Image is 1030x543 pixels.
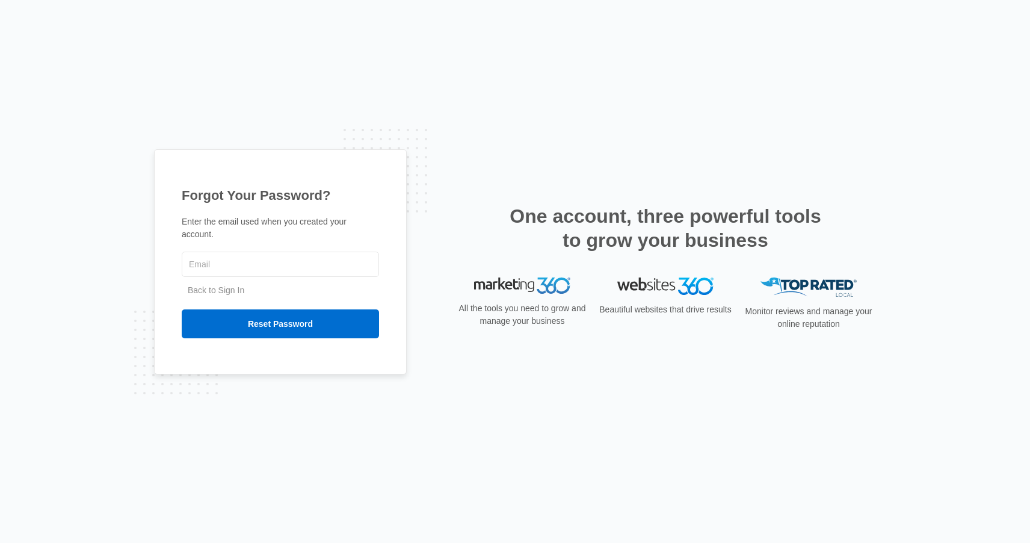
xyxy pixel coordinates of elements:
[598,303,733,316] p: Beautiful websites that drive results
[741,305,876,330] p: Monitor reviews and manage your online reputation
[182,216,379,241] p: Enter the email used when you created your account.
[474,278,570,294] img: Marketing 360
[182,309,379,338] input: Reset Password
[182,252,379,277] input: Email
[760,278,857,297] img: Top Rated Local
[455,302,590,327] p: All the tools you need to grow and manage your business
[188,285,244,295] a: Back to Sign In
[182,185,379,205] h1: Forgot Your Password?
[506,204,825,252] h2: One account, three powerful tools to grow your business
[617,278,714,295] img: Websites 360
